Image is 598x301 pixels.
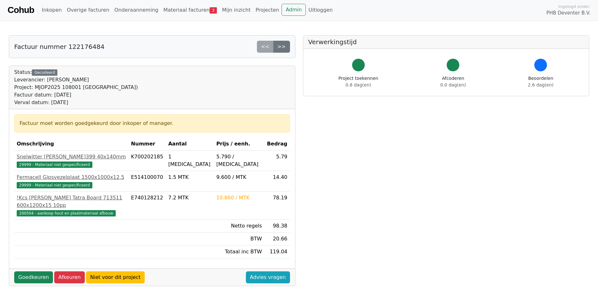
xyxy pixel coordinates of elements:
a: Advies vragen [246,271,290,283]
span: 3 [210,7,217,14]
th: Nummer [129,138,166,150]
div: Project toekennen [339,75,378,88]
div: Factuur moet worden goedgekeurd door inkoper of manager. [20,120,285,127]
td: K700202185 [129,150,166,171]
div: Factuur datum: [DATE] [14,91,138,99]
span: 29999 - Materiaal niet gespecificeerd [17,162,92,168]
div: Verval datum: [DATE] [14,99,138,106]
h5: Verwerkingstijd [308,38,584,46]
td: 20.66 [264,233,290,245]
a: Snelwitter [PERSON_NAME]399 40x140mm29999 - Materiaal niet gespecificeerd [17,153,126,168]
td: 119.04 [264,245,290,258]
div: 1.5 MTK [168,174,211,181]
td: 14.40 [264,171,290,192]
div: !Kcs [PERSON_NAME] Tatra Board 713511 600x1200x15 10pp [17,194,126,209]
div: 7.2 MTK [168,194,211,202]
th: Omschrijving [14,138,129,150]
a: Niet voor dit project [86,271,145,283]
div: Fermacell Gipsvezelplaat 1500x1000x12,5 [17,174,126,181]
td: E514100070 [129,171,166,192]
td: 78.19 [264,192,290,220]
th: Aantal [166,138,214,150]
div: 10.860 / MTK [216,194,262,202]
a: Cohub [8,3,34,18]
a: Goedkeuren [14,271,53,283]
span: 0.0 dag(en) [440,82,466,87]
div: Snelwitter [PERSON_NAME]399 40x140mm [17,153,126,161]
a: Afkeuren [54,271,85,283]
div: 9.600 / MTK [216,174,262,181]
a: Overige facturen [64,4,112,16]
div: 5.790 / [MEDICAL_DATA] [216,153,262,168]
h5: Factuur nummer 122176484 [14,43,104,50]
td: 98.38 [264,220,290,233]
div: Beoordelen [528,75,554,88]
a: >> [273,41,290,53]
td: Netto regels [214,220,264,233]
div: Gecodeerd [32,69,57,76]
a: Projecten [253,4,282,16]
a: Inkopen [39,4,64,16]
span: PHB Deventer B.V. [546,9,590,17]
span: 29999 - Materiaal niet gespecificeerd [17,182,92,188]
a: Materiaal facturen3 [161,4,219,16]
th: Prijs / eenh. [214,138,264,150]
a: Fermacell Gipsvezelplaat 1500x1000x12,529999 - Materiaal niet gespecificeerd [17,174,126,189]
a: Mijn inzicht [219,4,253,16]
span: 2.6 dag(en) [528,82,554,87]
div: Leverancier: [PERSON_NAME] [14,76,138,84]
div: Project: MJOP2025 108001 [GEOGRAPHIC_DATA]) [14,84,138,91]
a: Admin [282,4,306,16]
th: Bedrag [264,138,290,150]
td: Totaal inc BTW [214,245,264,258]
span: Ingelogd onder: [558,3,590,9]
td: E740128212 [129,192,166,220]
div: Status: [14,68,138,106]
div: Afcoderen [440,75,466,88]
span: 200504 - aankoop hout en plaatmateriaal afbouw [17,210,116,216]
span: 0.8 dag(en) [345,82,371,87]
a: Uitloggen [306,4,335,16]
td: 5.79 [264,150,290,171]
td: BTW [214,233,264,245]
a: !Kcs [PERSON_NAME] Tatra Board 713511 600x1200x15 10pp200504 - aankoop hout en plaatmateriaal afbouw [17,194,126,217]
a: Onderaanneming [112,4,161,16]
div: 1 [MEDICAL_DATA] [168,153,211,168]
